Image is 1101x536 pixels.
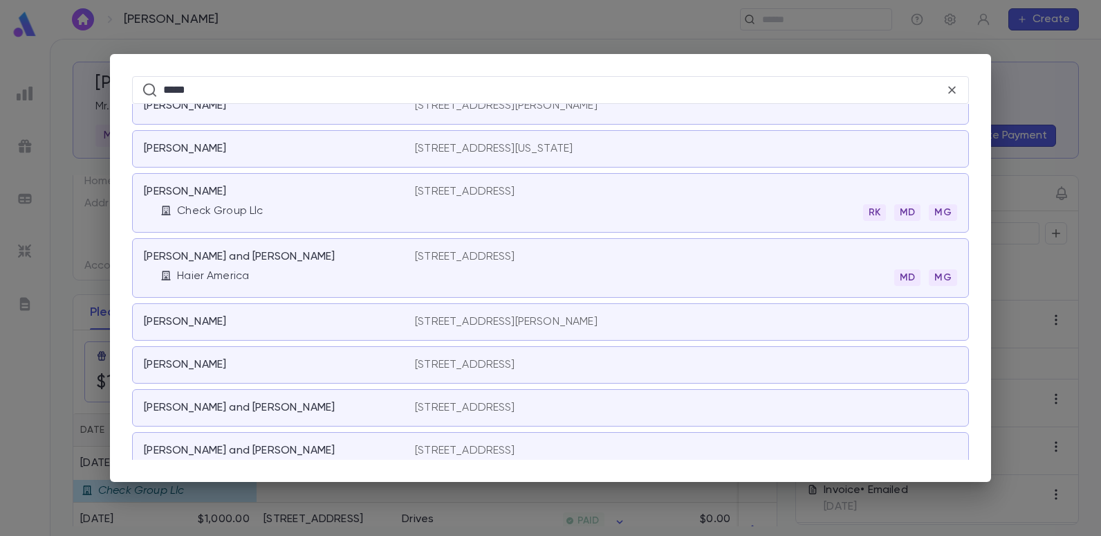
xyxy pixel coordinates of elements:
[415,358,515,372] p: [STREET_ADDRESS]
[177,269,249,283] p: Haier America
[415,444,515,458] p: [STREET_ADDRESS]
[144,185,226,199] p: [PERSON_NAME]
[144,401,335,415] p: [PERSON_NAME] and [PERSON_NAME]
[415,99,598,113] p: [STREET_ADDRESS][PERSON_NAME]
[415,315,598,329] p: [STREET_ADDRESS][PERSON_NAME]
[863,207,886,218] span: RK
[929,207,956,218] span: MG
[144,444,335,458] p: [PERSON_NAME] and [PERSON_NAME]
[929,272,956,283] span: MG
[415,185,515,199] p: [STREET_ADDRESS]
[415,401,515,415] p: [STREET_ADDRESS]
[144,142,226,156] p: [PERSON_NAME]
[894,272,920,283] span: MD
[144,358,226,372] p: [PERSON_NAME]
[177,204,263,218] p: Check Group Llc
[144,250,335,264] p: [PERSON_NAME] and [PERSON_NAME]
[144,315,226,329] p: [PERSON_NAME]
[415,250,515,264] p: [STREET_ADDRESS]
[894,207,920,218] span: MD
[144,99,226,113] p: [PERSON_NAME]
[415,142,573,156] p: [STREET_ADDRESS][US_STATE]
